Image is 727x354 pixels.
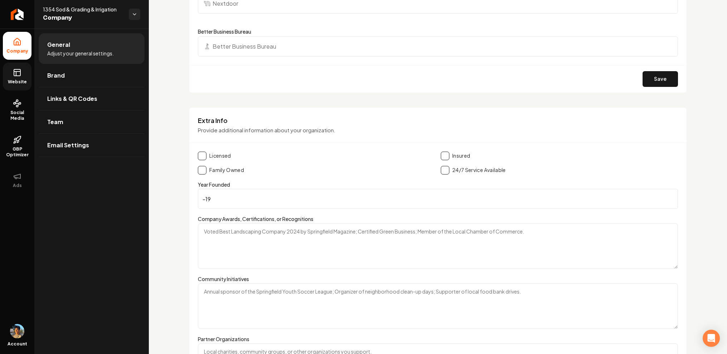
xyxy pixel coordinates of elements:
button: Ads [3,166,31,194]
input: Enter year company was founded [198,189,678,209]
span: Team [47,118,63,126]
span: Ads [10,183,25,188]
a: Email Settings [39,134,145,157]
span: Company [43,13,123,23]
button: Save [643,71,678,87]
a: GBP Optimizer [3,130,31,163]
div: Open Intercom Messenger [703,330,720,347]
a: Brand [39,64,145,87]
p: Provide additional information about your organization. [198,126,678,134]
label: Licensed [209,152,231,159]
span: Company [4,48,31,54]
span: Social Media [3,110,31,121]
span: Links & QR Codes [47,94,97,103]
span: Adjust your general settings. [47,50,114,57]
span: GBP Optimizer [3,146,31,158]
a: Team [39,110,145,133]
h3: Extra Info [198,116,678,125]
a: Links & QR Codes [39,87,145,110]
label: Partner Organizations [198,336,249,342]
span: Email Settings [47,141,89,149]
span: 1354 Sod & Grading & Irrigation [43,6,123,13]
a: Social Media [3,93,31,127]
span: Website [5,79,30,85]
a: Website [3,63,31,90]
label: Year Founded [198,181,230,188]
input: Better Business Bureau [198,36,678,56]
label: Company Awards, Certifications, or Recognitions [198,216,313,222]
img: Rebolt Logo [11,9,24,20]
span: Brand [47,71,65,80]
label: Community Initiatives [198,276,249,282]
label: Insured [452,152,470,159]
label: 24/7 Service Available [452,167,506,174]
span: General [47,40,70,49]
span: Account [8,341,27,347]
button: Open user button [10,324,24,338]
label: Family Owned [209,167,244,174]
label: Better Business Bureau [198,28,678,35]
img: Aditya Nair [10,324,24,338]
